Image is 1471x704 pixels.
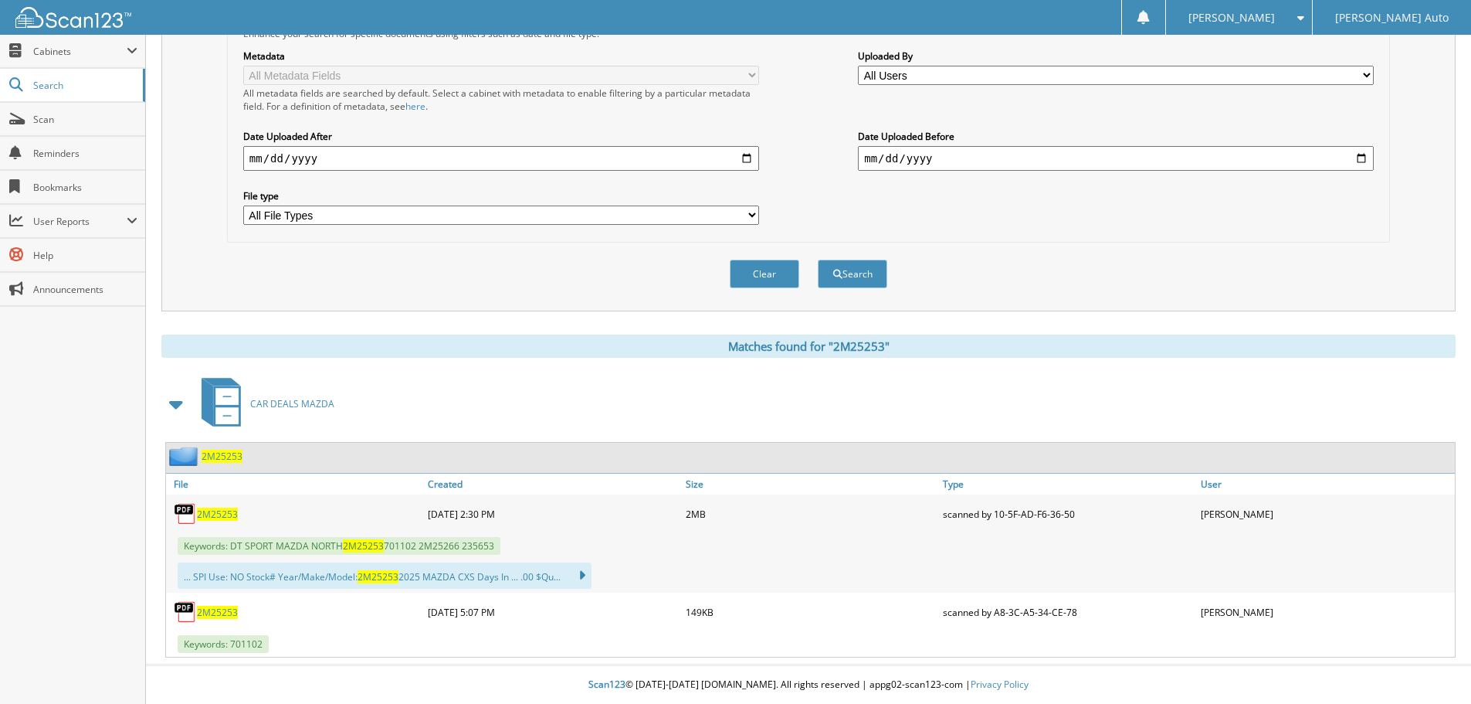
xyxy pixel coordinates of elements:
[197,606,238,619] a: 2M25253
[33,215,127,228] span: User Reports
[682,498,940,529] div: 2MB
[1335,13,1449,22] span: [PERSON_NAME] Auto
[858,130,1374,143] label: Date Uploaded Before
[858,146,1374,171] input: end
[858,49,1374,63] label: Uploaded By
[15,7,131,28] img: scan123-logo-white.svg
[33,45,127,58] span: Cabinets
[33,113,137,126] span: Scan
[33,79,135,92] span: Search
[588,678,625,691] span: Scan123
[243,146,759,171] input: start
[243,49,759,63] label: Metadata
[424,597,682,627] div: [DATE] 5:07 PM
[424,474,682,495] a: Created
[405,100,425,113] a: here
[33,181,137,194] span: Bookmarks
[250,397,334,410] span: CAR DEALS MAZDA
[178,537,500,555] span: Keywords: DT SPORT MAZDA NORTH 701102 2M25266 235653
[1188,13,1275,22] span: [PERSON_NAME]
[243,87,759,113] div: All metadata fields are searched by default. Select a cabinet with metadata to enable filtering b...
[178,635,269,653] span: Keywords: 701102
[197,508,238,521] a: 2M25253
[682,474,940,495] a: Size
[174,600,197,624] img: PDF.png
[971,678,1029,691] a: Privacy Policy
[343,539,384,553] span: 2M25253
[202,450,242,463] a: 2M25253
[146,666,1471,704] div: © [DATE]-[DATE] [DOMAIN_NAME]. All rights reserved | appg02-scan123-com |
[939,474,1197,495] a: Type
[243,189,759,202] label: File type
[818,260,887,288] button: Search
[939,498,1197,529] div: scanned by 10-5F-AD-F6-36-50
[730,260,799,288] button: Clear
[178,563,591,589] div: ... SPI Use: NO Stock# Year/Make/Model: 2025 MAZDA CXS Days In ... .00 $Qu...
[33,283,137,296] span: Announcements
[424,498,682,529] div: [DATE] 2:30 PM
[166,474,424,495] a: File
[1394,630,1471,704] iframe: Chat Widget
[161,335,1456,358] div: Matches found for "2M25253"
[358,570,398,583] span: 2M25253
[939,597,1197,627] div: scanned by A8-3C-A5-34-CE-78
[1197,498,1455,529] div: [PERSON_NAME]
[33,147,137,160] span: Reminders
[243,130,759,143] label: Date Uploaded After
[192,373,334,434] a: CAR DEALS MAZDA
[33,249,137,262] span: Help
[1197,597,1455,627] div: [PERSON_NAME]
[174,502,197,525] img: PDF.png
[1197,474,1455,495] a: User
[169,447,202,466] img: folder2.png
[682,597,940,627] div: 149KB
